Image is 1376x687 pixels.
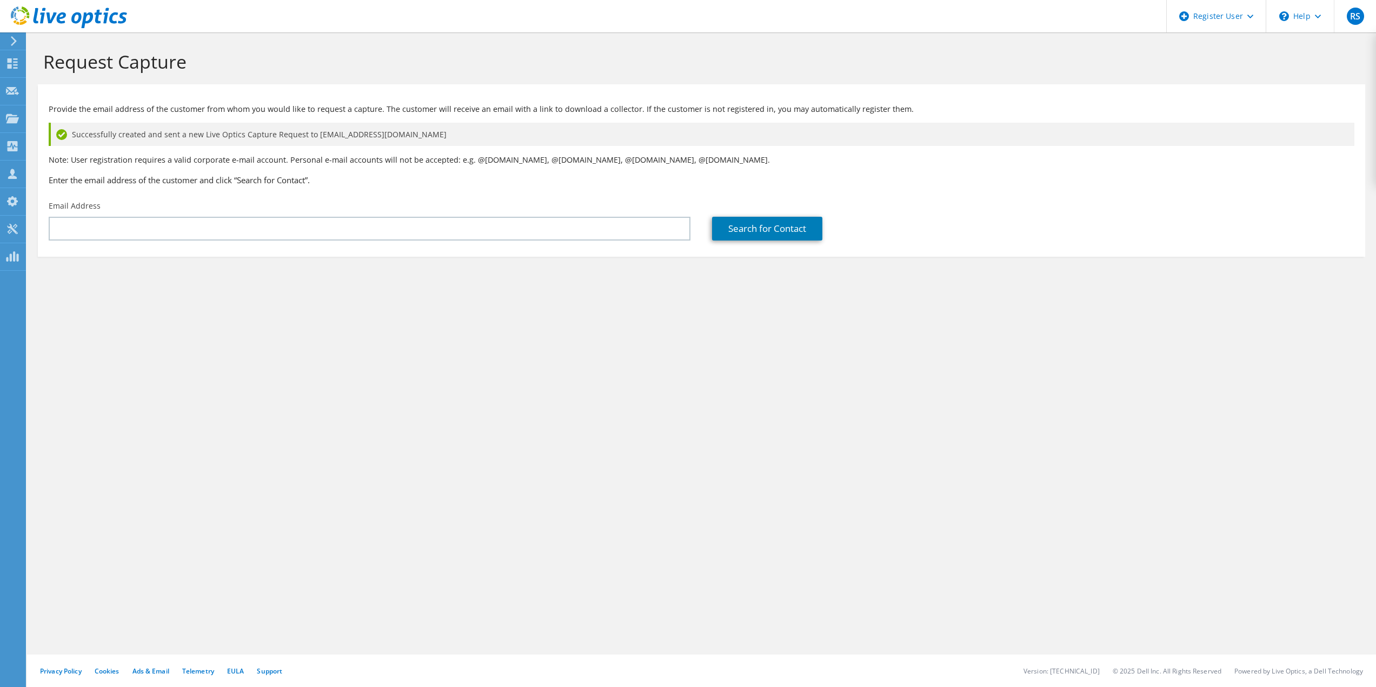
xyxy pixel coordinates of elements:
[712,217,822,241] a: Search for Contact
[40,666,82,676] a: Privacy Policy
[72,129,447,141] span: Successfully created and sent a new Live Optics Capture Request to [EMAIL_ADDRESS][DOMAIN_NAME]
[49,201,101,211] label: Email Address
[1023,666,1100,676] li: Version: [TECHNICAL_ID]
[1113,666,1221,676] li: © 2025 Dell Inc. All Rights Reserved
[227,666,244,676] a: EULA
[95,666,119,676] a: Cookies
[49,154,1354,166] p: Note: User registration requires a valid corporate e-mail account. Personal e-mail accounts will ...
[43,50,1354,73] h1: Request Capture
[49,103,1354,115] p: Provide the email address of the customer from whom you would like to request a capture. The cust...
[182,666,214,676] a: Telemetry
[1347,8,1364,25] span: RS
[257,666,282,676] a: Support
[1234,666,1363,676] li: Powered by Live Optics, a Dell Technology
[1279,11,1289,21] svg: \n
[132,666,169,676] a: Ads & Email
[49,174,1354,186] h3: Enter the email address of the customer and click “Search for Contact”.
